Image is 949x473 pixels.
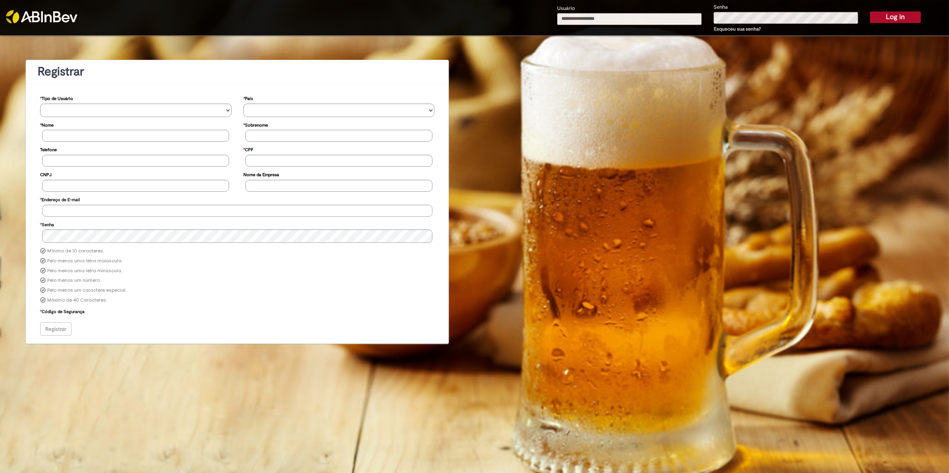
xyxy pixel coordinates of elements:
[40,119,54,130] label: Nome
[243,92,253,104] label: País
[40,218,54,230] label: Senha
[47,248,104,254] label: Mínimo de 10 caracteres.
[714,26,761,32] a: Esqueceu sua senha?
[40,92,73,104] label: Tipo de Usuário
[557,5,575,12] label: Usuário
[40,305,85,317] label: Código de Segurança
[40,143,57,155] label: Telefone
[47,277,100,284] label: Pelo menos um número.
[47,268,122,274] label: Pelo menos uma letra minúscula.
[243,168,279,180] label: Nome da Empresa
[47,258,122,264] label: Pelo menos uma letra maiúscula.
[243,143,253,155] label: CPF
[40,168,52,180] label: CNPJ
[38,65,437,78] h1: Registrar
[40,193,80,205] label: Endereço de E-mail
[714,4,728,11] label: Senha
[6,10,77,23] img: ABInbev-white.png
[870,12,921,23] button: Log in
[47,287,126,294] label: Pelo menos um caractere especial.
[47,297,107,304] label: Máximo de 40 Caracteres.
[243,119,268,130] label: Sobrenome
